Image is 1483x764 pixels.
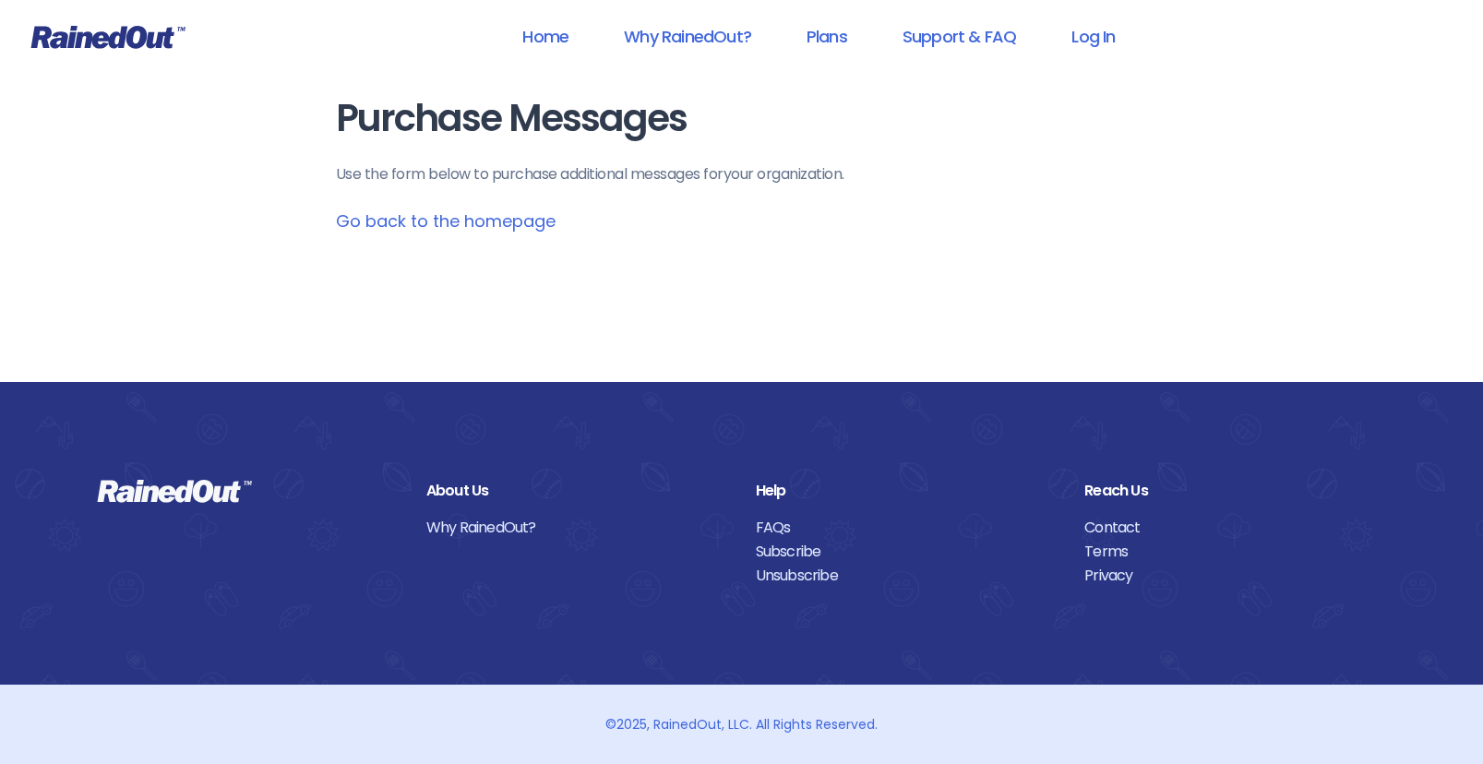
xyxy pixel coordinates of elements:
a: Privacy [1084,564,1386,588]
a: Home [498,16,592,57]
a: Terms [1084,540,1386,564]
h1: Purchase Messages [336,98,1148,139]
a: Why RainedOut? [426,516,728,540]
p: Use the form below to purchase additional messages for your organization . [336,163,1148,185]
div: Help [756,479,1058,503]
a: Plans [783,16,871,57]
a: Log In [1047,16,1139,57]
a: Why RainedOut? [600,16,775,57]
a: Subscribe [756,540,1058,564]
a: FAQs [756,516,1058,540]
div: About Us [426,479,728,503]
a: Support & FAQ [879,16,1040,57]
a: Unsubscribe [756,564,1058,588]
div: Reach Us [1084,479,1386,503]
a: Go back to the homepage [336,209,556,233]
a: Contact [1084,516,1386,540]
